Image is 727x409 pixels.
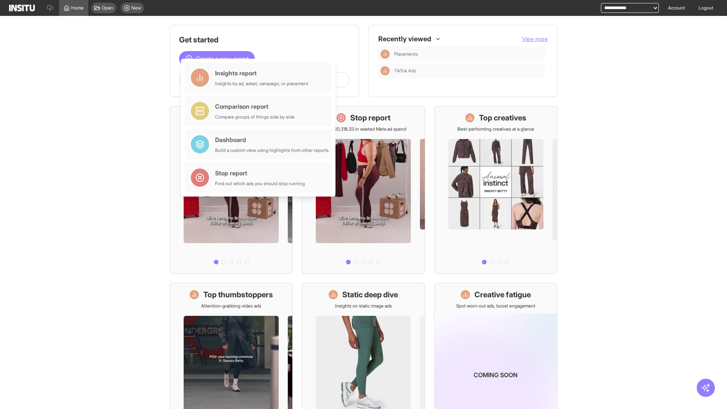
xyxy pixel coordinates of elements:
[394,68,416,74] span: TikTok Ads
[479,112,526,123] h1: Top creatives
[394,51,542,57] span: Placements
[215,135,329,144] div: Dashboard
[215,147,329,153] div: Build a custom view using highlights from other reports
[179,51,255,66] button: Create a new report
[335,303,392,309] p: Insights on static image ads
[9,5,35,11] img: Logo
[196,54,249,63] span: Create a new report
[131,5,141,11] span: New
[321,126,406,132] p: Save £20,318.33 in wasted Meta ad spend
[201,303,261,309] p: Attention-grabbing video ads
[394,51,418,57] span: Placements
[302,106,425,274] a: Stop reportSave £20,318.33 in wasted Meta ad spend
[203,289,273,300] h1: Top thumbstoppers
[434,106,557,274] a: Top creativesBest-performing creatives at a glance
[381,66,390,75] div: Insights
[215,102,295,111] div: Comparison report
[71,5,84,11] span: Home
[522,35,548,43] button: View more
[170,106,293,274] a: What's live nowSee all active ads instantly
[215,169,305,178] div: Stop report
[342,289,398,300] h1: Static deep dive
[457,126,534,132] p: Best-performing creatives at a glance
[522,36,548,42] span: View more
[215,181,305,187] div: Find out which ads you should stop running
[350,112,390,123] h1: Stop report
[179,34,349,45] h1: Get started
[394,68,542,74] span: TikTok Ads
[215,81,308,87] div: Insights by ad, adset, campaign, or placement
[215,69,308,78] div: Insights report
[102,5,113,11] span: Open
[381,50,390,59] div: Insights
[215,114,295,120] div: Compare groups of things side by side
